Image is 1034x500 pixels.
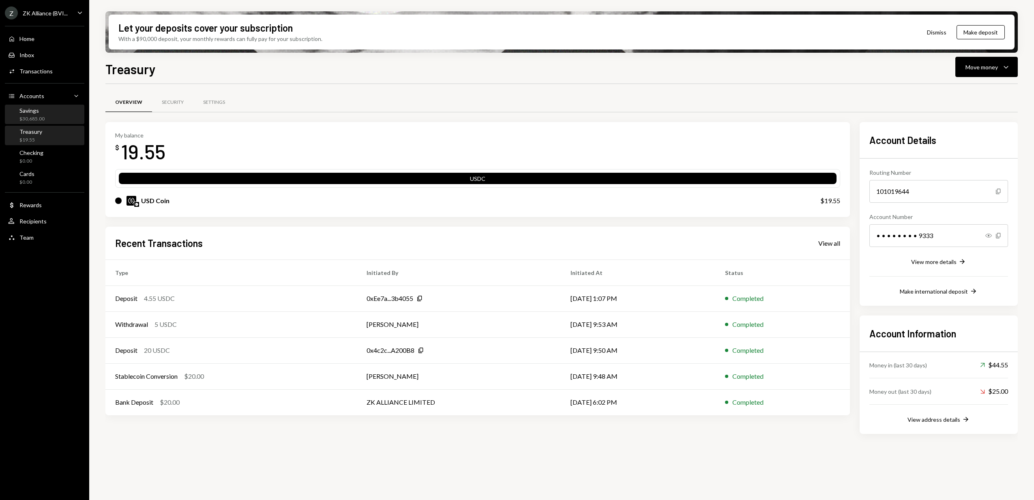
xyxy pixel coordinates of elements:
div: Cards [19,170,34,177]
h2: Account Information [869,327,1008,340]
div: Inbox [19,52,34,58]
h2: Recent Transactions [115,236,203,250]
div: 0xEe7a...3b4055 [367,294,413,303]
div: View all [818,239,840,247]
div: 0x4c2c...A200B8 [367,345,414,355]
div: Completed [732,345,764,355]
td: [DATE] 1:07 PM [561,285,715,311]
a: Transactions [5,64,84,78]
div: Security [162,99,184,106]
div: Recipients [19,218,47,225]
div: Rewards [19,202,42,208]
td: [DATE] 9:53 AM [561,311,715,337]
a: Home [5,31,84,46]
div: Team [19,234,34,241]
a: Recipients [5,214,84,228]
div: 4.55 USDC [144,294,175,303]
th: Status [715,260,850,285]
div: With a $90,000 deposit, your monthly rewards can fully pay for your subscription. [118,34,322,43]
a: Team [5,230,84,245]
a: View all [818,238,840,247]
div: Bank Deposit [115,397,153,407]
div: Deposit [115,294,137,303]
img: base-mainnet [134,202,139,207]
div: 101019644 [869,180,1008,203]
button: Make international deposit [900,287,978,296]
a: Savings$30,685.00 [5,105,84,124]
th: Initiated By [357,260,561,285]
button: View more details [911,258,966,266]
div: $ [115,144,119,152]
div: 20 USDC [144,345,170,355]
div: $0.00 [19,179,34,186]
div: $44.55 [980,360,1008,370]
div: Account Number [869,212,1008,221]
div: Routing Number [869,168,1008,177]
td: [PERSON_NAME] [357,363,561,389]
div: Let your deposits cover your subscription [118,21,293,34]
div: Make international deposit [900,288,968,295]
button: Move money [955,57,1018,77]
th: Initiated At [561,260,715,285]
div: Completed [732,397,764,407]
div: My balance [115,132,165,139]
a: Cards$0.00 [5,168,84,187]
div: Savings [19,107,45,114]
td: [DATE] 9:48 AM [561,363,715,389]
div: Treasury [19,128,42,135]
div: Checking [19,149,43,156]
button: Dismiss [917,23,957,42]
div: Overview [115,99,142,106]
div: $0.00 [19,158,43,165]
div: Withdrawal [115,320,148,329]
div: USDC [119,174,837,186]
td: [DATE] 9:50 AM [561,337,715,363]
a: Checking$0.00 [5,147,84,166]
div: USD Coin [141,196,169,206]
th: Type [105,260,357,285]
div: • • • • • • • • 9333 [869,224,1008,247]
a: Treasury$19.55 [5,126,84,145]
div: $19.55 [19,137,42,144]
a: Settings [193,92,235,113]
div: Home [19,35,34,42]
div: Money in (last 30 days) [869,361,927,369]
div: View address details [907,416,960,423]
a: Inbox [5,47,84,62]
h1: Treasury [105,61,156,77]
div: $25.00 [980,386,1008,396]
div: $20.00 [160,397,180,407]
div: 19.55 [121,139,165,164]
div: Z [5,6,18,19]
div: View more details [911,258,957,265]
div: 5 USDC [154,320,177,329]
div: $30,685.00 [19,116,45,122]
div: Move money [965,63,998,71]
td: [DATE] 6:02 PM [561,389,715,415]
button: View address details [907,415,970,424]
div: Deposit [115,345,137,355]
td: [PERSON_NAME] [357,311,561,337]
div: Completed [732,320,764,329]
td: ZK ALLIANCE LIMITED [357,389,561,415]
div: Settings [203,99,225,106]
div: Completed [732,371,764,381]
div: ZK Alliance (BVI... [23,10,68,17]
img: USDC [127,196,136,206]
a: Rewards [5,197,84,212]
div: Transactions [19,68,53,75]
div: Completed [732,294,764,303]
div: Stablecoin Conversion [115,371,178,381]
div: Accounts [19,92,44,99]
a: Overview [105,92,152,113]
div: $19.55 [820,196,840,206]
button: Make deposit [957,25,1005,39]
div: Money out (last 30 days) [869,387,931,396]
div: $20.00 [184,371,204,381]
h2: Account Details [869,133,1008,147]
a: Security [152,92,193,113]
a: Accounts [5,88,84,103]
